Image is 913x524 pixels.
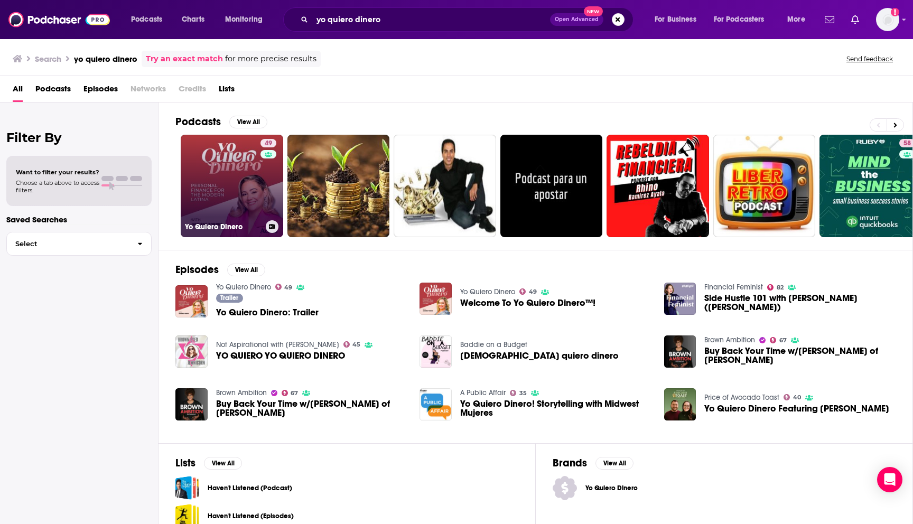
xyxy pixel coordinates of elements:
a: Price of Avocado Toast [704,393,779,402]
img: Yo Quiero Dinero Featuring Jannese Torres-Rodriguez [664,388,696,420]
a: 40 [784,394,801,400]
span: for more precise results [225,53,316,65]
img: Yo Quiero Dinero! Storytelling with Midwest Mujeres [420,388,452,420]
span: 40 [793,395,801,400]
a: 49Yo Quiero Dinero [181,135,283,237]
svg: Add a profile image [891,8,899,16]
span: New [584,6,603,16]
a: ListsView All [175,456,242,470]
button: Send feedback [843,54,896,63]
span: Charts [182,12,204,27]
span: Trailer [220,295,238,301]
p: Saved Searches [6,214,152,224]
div: Search podcasts, credits, & more... [293,7,644,32]
a: Yo Quiero Dinero! Storytelling with Midwest Mujeres [460,399,651,417]
a: 49 [275,284,293,290]
span: Monitoring [225,12,263,27]
h2: Episodes [175,263,219,276]
a: Welcome To Yo Quiero Dinero™! [420,283,452,315]
a: 45 [343,341,361,348]
button: open menu [707,11,780,28]
a: All [13,80,23,102]
span: 49 [265,138,272,149]
h2: Filter By [6,130,152,145]
span: 45 [352,342,360,347]
a: BrandsView All [553,456,633,470]
a: A Public Affair [460,388,506,397]
a: 67 [770,337,787,343]
a: Lists [219,80,235,102]
button: open menu [124,11,176,28]
span: Choose a tab above to access filters. [16,179,99,194]
span: For Podcasters [714,12,765,27]
a: Baddie on a Budget [460,340,527,349]
img: Buy Back Your Time w/Jannese Torres-Rodriguez of Yo Quiero Dinero [175,388,208,420]
span: Want to filter your results? [16,169,99,176]
span: 67 [779,338,787,343]
a: EpisodesView All [175,263,265,276]
span: Buy Back Your Time w/[PERSON_NAME] of [PERSON_NAME] [704,347,896,364]
a: Yo Quiero Dinero [216,283,271,292]
h2: Brands [553,456,587,470]
button: Select [6,232,152,256]
span: Podcasts [131,12,162,27]
span: Credits [179,80,206,102]
span: Yo Quiero Dinero Featuring [PERSON_NAME] [704,404,889,413]
span: 49 [529,289,537,294]
input: Search podcasts, credits, & more... [312,11,550,28]
a: Try an exact match [146,53,223,65]
h2: Podcasts [175,115,221,128]
a: Welcome To Yo Quiero Dinero™! [460,298,595,307]
a: 82 [767,284,784,291]
img: User Profile [876,8,899,31]
a: Charts [175,11,211,28]
img: Yo Quiero Dinero: Trailer [175,285,208,317]
a: Haven't Listened (Podcast) [175,476,199,500]
button: open menu [647,11,710,28]
a: Buy Back Your Time w/Jannese Torres-Rodriguez of Yo Quiero Dinero [664,335,696,368]
a: 49 [260,139,276,147]
span: Buy Back Your Time w/[PERSON_NAME] of [PERSON_NAME] [216,399,407,417]
a: Haven't Listened (Podcast) [208,482,292,494]
button: View All [595,457,633,470]
a: Buy Back Your Time w/Jannese Torres-Rodriguez of Yo Quiero Dinero [216,399,407,417]
span: Networks [131,80,166,102]
h3: Yo Quiero Dinero [185,222,262,231]
a: Financial Feminist [704,283,763,292]
span: For Business [655,12,696,27]
span: 82 [777,285,784,290]
img: Side Hustle 101 with Jannese Torres (Yo Quiero Dinero) [664,283,696,315]
span: Open Advanced [555,17,599,22]
a: 67 [282,390,299,396]
div: Open Intercom Messenger [877,467,902,492]
button: Open AdvancedNew [550,13,603,26]
a: Show notifications dropdown [847,11,863,29]
span: [DEMOGRAPHIC_DATA] quiero dinero [460,351,619,360]
span: Side Hustle 101 with [PERSON_NAME] ([PERSON_NAME]) [704,294,896,312]
h3: yo quiero dinero [74,54,137,64]
a: Side Hustle 101 with Jannese Torres (Yo Quiero Dinero) [704,294,896,312]
a: YO QUIERO YO QUIERO DINERO [175,335,208,368]
span: 35 [519,391,527,396]
button: open menu [780,11,818,28]
img: 101. Yo quiero dinero [420,335,452,368]
span: 67 [291,391,298,396]
h3: Search [35,54,61,64]
h2: Lists [175,456,195,470]
button: View All [229,116,267,128]
a: Podcasts [35,80,71,102]
a: Brown Ambition [704,335,755,344]
button: View All [204,457,242,470]
span: Select [7,240,129,247]
img: Podchaser - Follow, Share and Rate Podcasts [8,10,110,30]
a: Brown Ambition [216,388,267,397]
a: Episodes [83,80,118,102]
button: open menu [218,11,276,28]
